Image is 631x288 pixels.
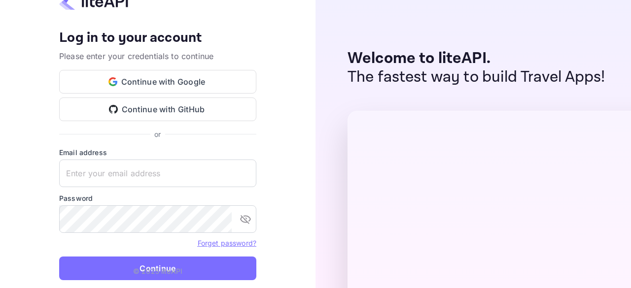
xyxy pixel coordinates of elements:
[348,49,605,68] p: Welcome to liteAPI.
[133,266,182,276] p: © 2025 liteAPI
[59,160,256,187] input: Enter your email address
[59,193,256,203] label: Password
[236,209,255,229] button: toggle password visibility
[238,167,249,179] keeper-lock: Open Keeper Popup
[198,239,256,247] a: Forget password?
[198,238,256,248] a: Forget password?
[59,256,256,280] button: Continue
[59,147,256,158] label: Email address
[348,68,605,87] p: The fastest way to build Travel Apps!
